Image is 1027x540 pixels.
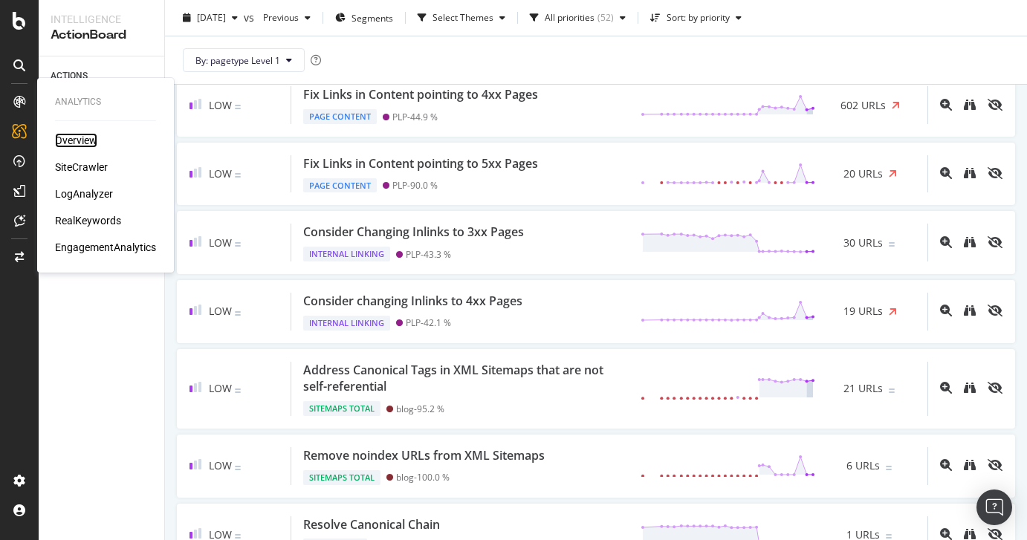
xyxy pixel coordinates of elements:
[55,133,97,148] a: Overview
[177,6,244,30] button: [DATE]
[303,362,623,396] div: Address Canonical Tags in XML Sitemaps that are not self-referential
[988,382,1002,394] div: eye-slash
[209,458,232,472] span: Low
[329,6,399,30] button: Segments
[964,236,976,248] div: binoculars
[964,459,976,471] div: binoculars
[889,388,895,393] img: Equal
[195,53,280,66] span: By: pagetype Level 1
[988,236,1002,248] div: eye-slash
[197,11,226,24] span: 2025 Aug. 31st
[988,459,1002,471] div: eye-slash
[843,235,883,250] span: 30 URLs
[964,305,976,316] div: binoculars
[55,96,156,108] div: Analytics
[55,160,108,175] a: SiteCrawler
[964,167,976,179] div: binoculars
[257,6,317,30] button: Previous
[940,459,952,471] div: magnifying-glass-plus
[964,304,976,318] a: binoculars
[964,98,976,112] a: binoculars
[303,109,377,124] div: Page Content
[940,167,952,179] div: magnifying-glass-plus
[51,68,88,84] div: ACTIONS
[351,11,393,24] span: Segments
[988,167,1002,179] div: eye-slash
[303,447,545,464] div: Remove noindex URLs from XML Sitemaps
[843,304,883,319] span: 19 URLs
[964,99,976,111] div: binoculars
[303,316,390,331] div: Internal Linking
[396,472,450,483] div: blog - 100.0 %
[432,13,493,22] div: Select Themes
[209,98,232,112] span: Low
[392,180,438,191] div: PLP - 90.0 %
[843,166,883,181] span: 20 URLs
[940,236,952,248] div: magnifying-glass-plus
[988,528,1002,540] div: eye-slash
[597,13,614,22] div: ( 52 )
[303,224,524,241] div: Consider Changing Inlinks to 3xx Pages
[235,388,241,393] img: Equal
[406,317,451,328] div: PLP - 42.1 %
[940,305,952,316] div: magnifying-glass-plus
[303,178,377,193] div: Page Content
[303,293,522,310] div: Consider changing Inlinks to 4xx Pages
[209,381,232,395] span: Low
[940,99,952,111] div: magnifying-glass-plus
[412,6,511,30] button: Select Themes
[235,105,241,109] img: Equal
[667,13,730,22] div: Sort: by priority
[964,381,976,395] a: binoculars
[940,382,952,394] div: magnifying-glass-plus
[886,534,892,539] img: Equal
[303,516,440,533] div: Resolve Canonical Chain
[545,13,595,22] div: All priorities
[303,155,538,172] div: Fix Links in Content pointing to 5xx Pages
[51,27,152,44] div: ActionBoard
[964,382,976,394] div: binoculars
[303,401,380,416] div: Sitemaps Total
[964,528,976,540] div: binoculars
[889,242,895,247] img: Equal
[257,11,299,24] span: Previous
[235,173,241,178] img: Equal
[976,489,1012,525] div: Open Intercom Messenger
[235,466,241,470] img: Equal
[303,86,538,103] div: Fix Links in Content pointing to 4xx Pages
[644,6,748,30] button: Sort: by priority
[524,6,632,30] button: All priorities(52)
[235,242,241,247] img: Equal
[303,470,380,485] div: Sitemaps Total
[988,99,1002,111] div: eye-slash
[840,98,886,113] span: 602 URLs
[964,235,976,250] a: binoculars
[846,458,880,473] span: 6 URLs
[964,458,976,472] a: binoculars
[396,403,444,414] div: blog - 95.2 %
[51,12,152,27] div: Intelligence
[51,68,154,84] a: ACTIONS
[209,166,232,180] span: Low
[235,534,241,539] img: Equal
[209,235,232,250] span: Low
[392,111,438,123] div: PLP - 44.9 %
[988,305,1002,316] div: eye-slash
[55,240,156,255] a: EngagementAnalytics
[303,247,390,261] div: Internal Linking
[183,48,305,72] button: By: pagetype Level 1
[843,381,883,396] span: 21 URLs
[940,528,952,540] div: magnifying-glass-plus
[55,186,113,201] a: LogAnalyzer
[406,249,451,260] div: PLP - 43.3 %
[235,311,241,316] img: Equal
[55,213,121,228] a: RealKeywords
[964,166,976,180] a: binoculars
[244,10,257,25] span: vs
[886,466,892,470] img: Equal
